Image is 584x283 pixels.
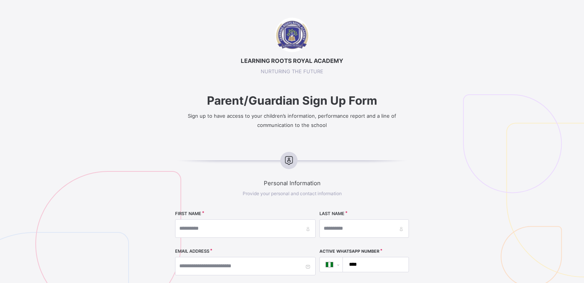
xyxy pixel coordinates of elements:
span: Provide your personal and contact information [243,191,342,196]
span: NURTURING THE FUTURE [146,68,438,74]
label: LAST NAME [319,211,344,216]
label: EMAIL ADDRESS [175,248,209,254]
span: Sign up to have access to your children’s information, performance report and a line of communica... [188,113,396,128]
label: Active WhatsApp Number [319,249,379,254]
span: Personal Information [146,179,438,187]
label: FIRST NAME [175,211,201,216]
span: LEARNING ROOTS ROYAL ACADEMY [146,57,438,64]
span: Parent/Guardian Sign Up Form [146,94,438,107]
